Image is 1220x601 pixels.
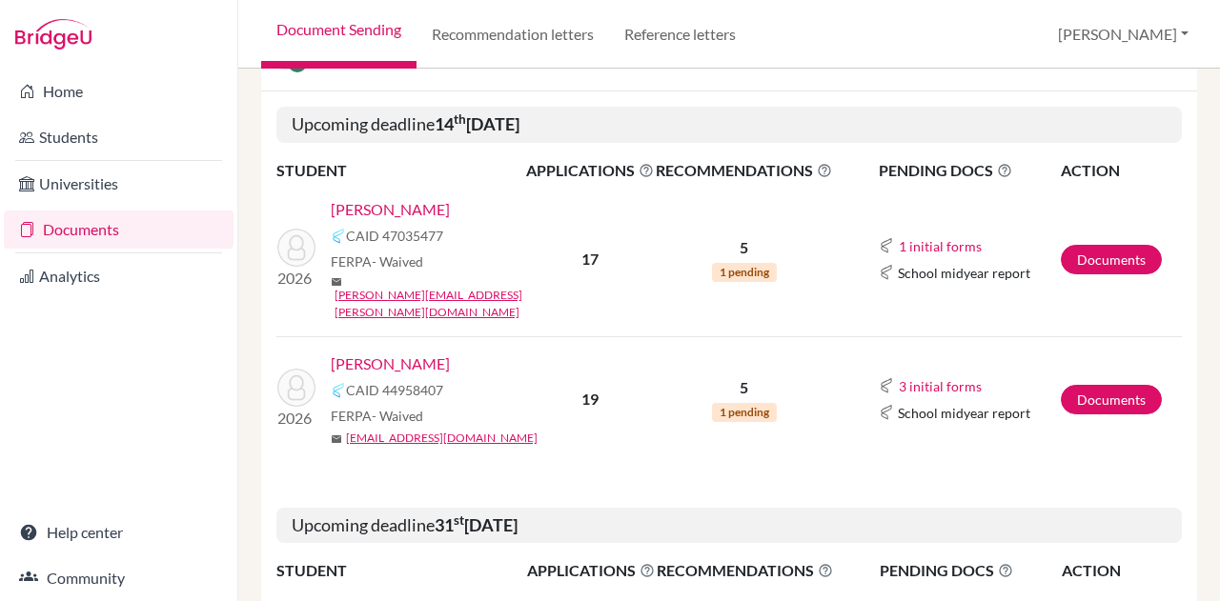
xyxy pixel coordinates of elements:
span: CAID 47035477 [346,226,443,246]
span: PENDING DOCS [880,559,1060,582]
a: Students [4,118,234,156]
button: 1 initial forms [898,235,983,257]
span: 1 pending [712,263,777,282]
a: [EMAIL_ADDRESS][DOMAIN_NAME] [346,430,538,447]
span: APPLICATIONS [526,159,654,182]
a: [PERSON_NAME][EMAIL_ADDRESS][PERSON_NAME][DOMAIN_NAME] [335,287,539,321]
b: 17 [581,250,599,268]
span: - Waived [372,408,423,424]
a: Help center [4,513,234,551]
a: Community [4,559,234,597]
h5: Upcoming deadline [276,508,1182,544]
b: 19 [581,390,599,408]
th: ACTION [1060,158,1182,183]
img: Common App logo [879,265,894,280]
a: [PERSON_NAME] [331,198,450,221]
img: Common App logo [879,405,894,420]
sup: st [454,512,464,528]
img: Common App logo [879,238,894,253]
img: Common App logo [331,383,346,398]
span: School midyear report [898,263,1030,283]
b: 31 [DATE] [435,514,518,535]
a: [PERSON_NAME] [331,352,450,375]
p: 5 [656,376,832,399]
img: Bridge-U [15,19,91,50]
span: FERPA [331,251,423,271]
sup: th [454,111,466,127]
span: - Waived [372,253,423,270]
span: mail [331,433,342,445]
h5: Upcoming deadline [276,107,1182,143]
span: RECOMMENDATIONS [657,559,833,582]
span: mail [331,276,342,288]
img: Atzbach, Amelia [277,229,315,267]
a: Home [4,72,234,110]
a: Documents [4,210,234,249]
p: 5 [656,236,832,259]
a: Analytics [4,257,234,295]
a: Universities [4,165,234,203]
p: 2026 [277,407,315,430]
img: Common App logo [331,229,346,244]
span: School midyear report [898,403,1030,423]
th: ACTION [1061,558,1182,583]
button: [PERSON_NAME] [1049,16,1197,52]
img: Common App logo [879,378,894,393]
span: FERPA [331,406,423,426]
span: PENDING DOCS [879,159,1059,182]
th: STUDENT [276,158,525,183]
span: RECOMMENDATIONS [656,159,832,182]
b: 14 [DATE] [435,113,519,134]
span: CAID 44958407 [346,380,443,400]
img: Varde, Athena [277,369,315,407]
a: Documents [1061,385,1162,414]
p: 2026 [277,267,315,290]
th: STUDENT [276,558,526,583]
span: APPLICATIONS [527,559,655,582]
button: 3 initial forms [898,375,983,397]
span: 1 pending [712,403,777,422]
a: Documents [1061,245,1162,274]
